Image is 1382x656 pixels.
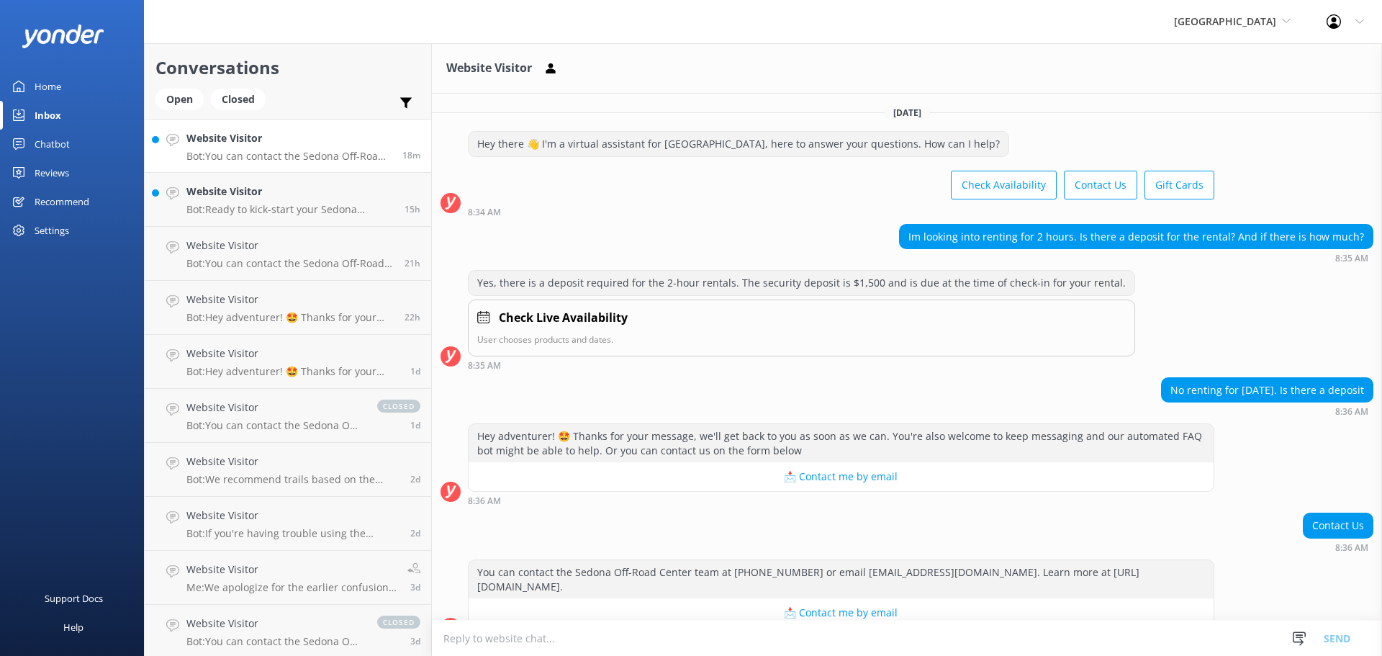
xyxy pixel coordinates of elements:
[186,581,397,594] p: Me: We apologize for the earlier confusion. Pets are not allowed on our off-road vehicles due to ...
[186,292,394,307] h4: Website Visitor
[145,389,431,443] a: Website VisitorBot:You can contact the Sedona Off-Road Center team at [PHONE_NUMBER] or email [EM...
[186,346,399,361] h4: Website Visitor
[155,91,211,107] a: Open
[1303,542,1373,552] div: Sep 22 2025 08:36am (UTC -07:00) America/Phoenix
[468,360,1135,370] div: Sep 22 2025 08:35am (UTC -07:00) America/Phoenix
[145,335,431,389] a: Website VisitorBot:Hey adventurer! 🤩 Thanks for your message, we'll get back to you as soon as we...
[477,333,1126,346] p: User chooses products and dates.
[1161,406,1373,416] div: Sep 22 2025 08:36am (UTC -07:00) America/Phoenix
[186,473,399,486] p: Bot: We recommend trails based on the experience and dynamics of your group at check-in time. Thi...
[145,497,431,551] a: Website VisitorBot:If you're having trouble using the promo codes on our website, please give us ...
[405,257,420,269] span: Sep 21 2025 11:25am (UTC -07:00) America/Phoenix
[35,187,89,216] div: Recommend
[186,184,394,199] h4: Website Visitor
[469,271,1134,295] div: Yes, there is a deposit required for the 2-hour rentals. The security deposit is $1,500 and is du...
[469,424,1214,462] div: Hey adventurer! 🤩 Thanks for your message, we'll get back to you as soon as we can. You're also w...
[186,311,394,324] p: Bot: Hey adventurer! 🤩 Thanks for your message, we'll get back to you as soon as we can. You're a...
[145,443,431,497] a: Website VisitorBot:We recommend trails based on the experience and dynamics of your group at chec...
[145,119,431,173] a: Website VisitorBot:You can contact the Sedona Off-Road Center team at [PHONE_NUMBER] or email [EM...
[186,419,363,432] p: Bot: You can contact the Sedona Off-Road Center team at [PHONE_NUMBER] or email [EMAIL_ADDRESS][D...
[900,225,1373,249] div: Im looking into renting for 2 hours. Is there a deposit for the rental? And if there is how much?
[186,257,394,270] p: Bot: You can contact the Sedona Off-Road Center team at [PHONE_NUMBER] or email [EMAIL_ADDRESS][D...
[377,616,420,629] span: closed
[186,635,363,648] p: Bot: You can contact the Sedona Off-Road Center team at [PHONE_NUMBER] or email [EMAIL_ADDRESS][D...
[1335,544,1368,552] strong: 8:36 AM
[410,635,420,647] span: Sep 18 2025 10:12am (UTC -07:00) America/Phoenix
[405,311,420,323] span: Sep 21 2025 10:47am (UTC -07:00) America/Phoenix
[468,495,1214,506] div: Sep 22 2025 08:36am (UTC -07:00) America/Phoenix
[402,149,420,161] span: Sep 22 2025 08:36am (UTC -07:00) America/Phoenix
[1335,408,1368,416] strong: 8:36 AM
[186,150,392,163] p: Bot: You can contact the Sedona Off-Road Center team at [PHONE_NUMBER] or email [EMAIL_ADDRESS][D...
[186,238,394,253] h4: Website Visitor
[899,253,1373,263] div: Sep 22 2025 08:35am (UTC -07:00) America/Phoenix
[186,365,399,378] p: Bot: Hey adventurer! 🤩 Thanks for your message, we'll get back to you as soon as we can. You're a...
[1174,14,1276,28] span: [GEOGRAPHIC_DATA]
[186,400,363,415] h4: Website Visitor
[1304,513,1373,538] div: Contact Us
[469,598,1214,627] button: 📩 Contact me by email
[468,361,501,370] strong: 8:35 AM
[377,400,420,413] span: closed
[410,581,420,593] span: Sep 18 2025 07:50pm (UTC -07:00) America/Phoenix
[1064,171,1137,199] button: Contact Us
[446,59,532,78] h3: Website Visitor
[469,132,1008,156] div: Hey there 👋 I'm a virtual assistant for [GEOGRAPHIC_DATA], here to answer your questions. How can...
[410,419,420,431] span: Sep 20 2025 01:15pm (UTC -07:00) America/Phoenix
[145,281,431,335] a: Website VisitorBot:Hey adventurer! 🤩 Thanks for your message, we'll get back to you as soon as we...
[468,207,1214,217] div: Sep 22 2025 08:34am (UTC -07:00) America/Phoenix
[410,365,420,377] span: Sep 20 2025 02:27pm (UTC -07:00) America/Phoenix
[186,562,397,578] h4: Website Visitor
[186,203,394,216] p: Bot: Ready to kick-start your Sedona adventure? Book your self-guided UTV rental with Sedona Off-...
[22,24,104,48] img: yonder-white-logo.png
[35,72,61,101] div: Home
[35,130,70,158] div: Chatbot
[405,203,420,215] span: Sep 21 2025 04:56pm (UTC -07:00) America/Phoenix
[1144,171,1214,199] button: Gift Cards
[35,158,69,187] div: Reviews
[186,616,363,632] h4: Website Visitor
[186,508,399,524] h4: Website Visitor
[410,473,420,485] span: Sep 19 2025 12:45pm (UTC -07:00) America/Phoenix
[1162,378,1373,403] div: No renting for [DATE]. Is there a deposit
[186,527,399,540] p: Bot: If you're having trouble using the promo codes on our website, please give us a call at [PHO...
[155,89,204,110] div: Open
[468,497,501,506] strong: 8:36 AM
[145,551,431,605] a: Website VisitorMe:We apologize for the earlier confusion. Pets are not allowed on our off-road ve...
[186,454,399,469] h4: Website Visitor
[145,173,431,227] a: Website VisitorBot:Ready to kick-start your Sedona adventure? Book your self-guided UTV rental wi...
[211,89,266,110] div: Closed
[211,91,273,107] a: Closed
[145,227,431,281] a: Website VisitorBot:You can contact the Sedona Off-Road Center team at [PHONE_NUMBER] or email [EM...
[35,216,69,245] div: Settings
[885,107,930,119] span: [DATE]
[63,613,83,642] div: Help
[45,584,103,613] div: Support Docs
[186,130,392,146] h4: Website Visitor
[469,462,1214,491] button: 📩 Contact me by email
[468,208,501,217] strong: 8:34 AM
[155,54,420,81] h2: Conversations
[951,171,1057,199] button: Check Availability
[410,527,420,539] span: Sep 19 2025 11:23am (UTC -07:00) America/Phoenix
[469,560,1214,598] div: You can contact the Sedona Off-Road Center team at [PHONE_NUMBER] or email [EMAIL_ADDRESS][DOMAIN...
[1335,254,1368,263] strong: 8:35 AM
[35,101,61,130] div: Inbox
[499,309,628,328] h4: Check Live Availability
